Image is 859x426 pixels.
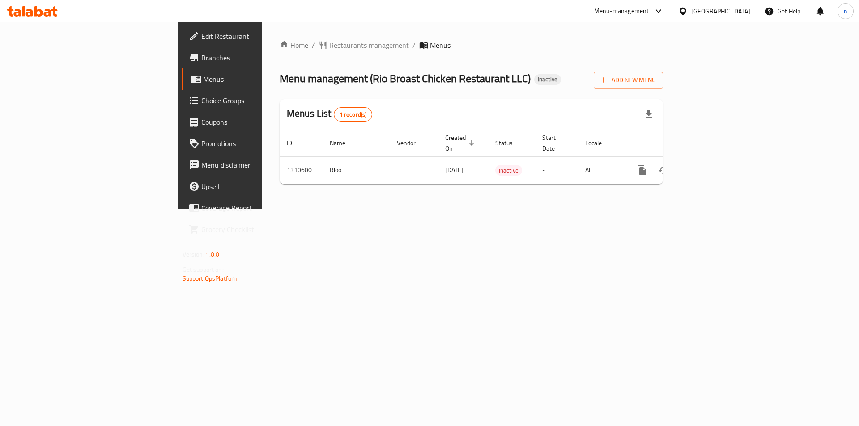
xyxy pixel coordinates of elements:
td: - [535,156,578,184]
span: n [844,6,847,16]
span: Name [330,138,357,148]
span: Status [495,138,524,148]
span: Version: [183,249,204,260]
span: Start Date [542,132,567,154]
span: Choice Groups [201,95,315,106]
a: Edit Restaurant [182,25,322,47]
h2: Menus List [287,107,372,122]
span: Promotions [201,138,315,149]
span: Inactive [534,76,561,83]
table: enhanced table [280,130,724,184]
div: Total records count [334,107,373,122]
span: Edit Restaurant [201,31,315,42]
span: 1.0.0 [206,249,220,260]
td: All [578,156,624,184]
a: Grocery Checklist [182,219,322,240]
a: Menus [182,68,322,90]
span: 1 record(s) [334,110,372,119]
td: Rioo [323,156,390,184]
div: Menu-management [594,6,649,17]
span: Inactive [495,165,522,176]
span: Menus [203,74,315,84]
span: Menu management ( Rio Broast Chicken Restaurant LLC ) [280,68,531,89]
span: Coupons [201,117,315,127]
a: Choice Groups [182,90,322,111]
span: Menus [430,40,451,51]
span: Add New Menu [601,75,656,86]
span: Coverage Report [201,202,315,213]
a: Branches [182,47,322,68]
div: Inactive [534,74,561,85]
a: Support.OpsPlatform [183,273,239,284]
th: Actions [624,130,724,157]
a: Menu disclaimer [182,154,322,176]
span: Grocery Checklist [201,224,315,235]
a: Restaurants management [319,40,409,51]
button: Add New Menu [594,72,663,89]
span: Branches [201,52,315,63]
span: Vendor [397,138,427,148]
span: [DATE] [445,164,464,176]
div: [GEOGRAPHIC_DATA] [691,6,750,16]
a: Promotions [182,133,322,154]
li: / [412,40,416,51]
a: Coverage Report [182,197,322,219]
span: Upsell [201,181,315,192]
button: Change Status [653,160,674,181]
span: ID [287,138,304,148]
a: Coupons [182,111,322,133]
div: Export file [638,104,659,125]
span: Get support on: [183,264,224,275]
span: Created On [445,132,477,154]
nav: breadcrumb [280,40,663,51]
span: Locale [585,138,613,148]
span: Menu disclaimer [201,160,315,170]
button: more [631,160,653,181]
a: Upsell [182,176,322,197]
span: Restaurants management [329,40,409,51]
